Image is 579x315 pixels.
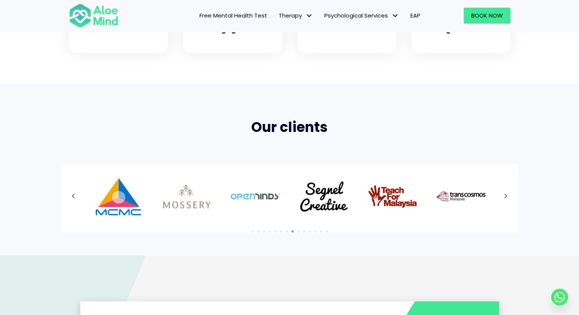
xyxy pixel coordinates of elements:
[368,172,417,221] img: Aloe Mind Malaysia | Mental Healthcare Services in Malaysia and Singapore
[320,230,322,232] a: 13
[405,8,426,24] a: EAP
[94,172,143,221] img: Aloe Mind Malaysia | Mental Healthcare Services in Malaysia and Singapore
[297,230,299,232] a: 9
[299,172,349,221] div: Slide 11 of 5
[199,11,267,19] span: Free Mental Health Test
[231,172,280,221] img: Aloe Mind Malaysia | Mental Healthcare Services in Malaysia and Singapore
[251,117,328,137] span: Our clients
[314,230,316,232] a: 12
[436,172,486,221] img: Aloe Mind Malaysia | Mental Healthcare Services in Malaysia and Singapore
[319,8,405,24] a: Psychological ServicesPsychological Services: submenu
[279,11,313,19] span: Therapy
[252,230,254,232] a: 1
[69,3,118,28] img: Aloe mind Logo
[162,172,212,221] img: Aloe Mind Malaysia | Mental Healthcare Services in Malaysia and Singapore
[273,8,319,24] a: TherapyTherapy: submenu
[286,230,288,232] a: 7
[551,289,568,305] a: Whatsapp
[309,230,311,232] a: 11
[368,172,417,221] div: Slide 12 of 5
[94,172,143,221] div: Slide 8 of 5
[128,8,426,24] nav: Menu
[274,230,276,232] a: 5
[326,230,328,232] a: 14
[390,10,401,21] span: Psychological Services: submenu
[231,172,280,221] div: Slide 10 of 5
[410,11,420,19] span: EAP
[464,8,510,24] a: Book Now
[299,172,349,221] img: Aloe Mind Malaysia | Mental Healthcare Services in Malaysia and Singapore
[194,8,273,24] a: Free Mental Health Test
[292,230,293,232] a: 8
[304,10,315,21] span: Therapy: submenu
[280,230,282,232] a: 6
[303,230,305,232] a: 10
[263,230,265,232] a: 3
[324,11,399,19] span: Psychological Services
[471,11,503,19] span: Book Now
[436,172,486,221] div: Slide 13 of 5
[257,230,259,232] a: 2
[269,230,271,232] a: 4
[162,172,212,221] div: Slide 9 of 5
